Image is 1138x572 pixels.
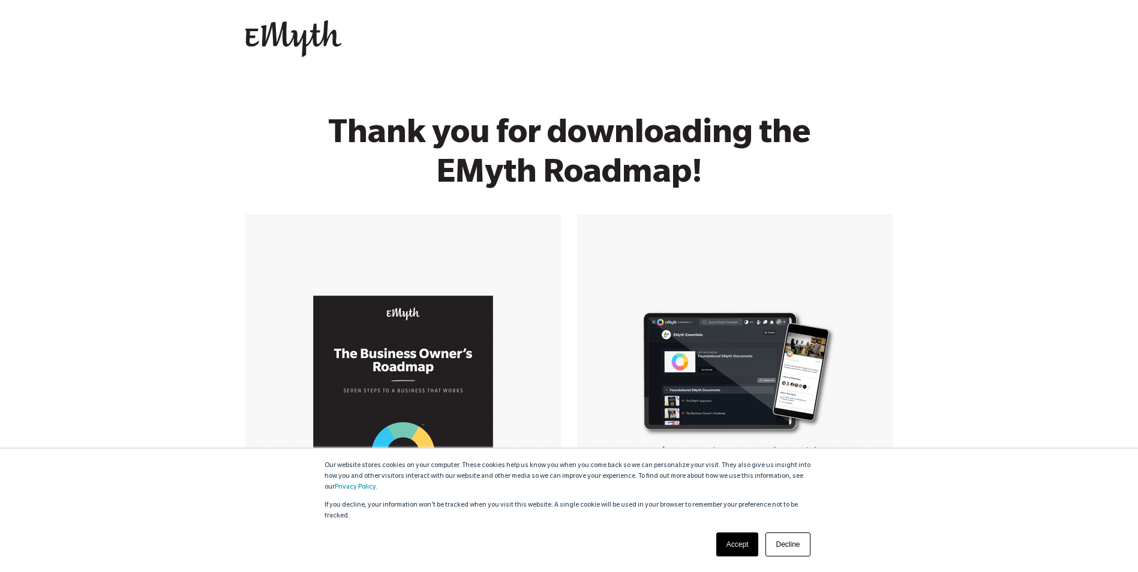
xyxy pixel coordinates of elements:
p: If you decline, your information won’t be tracked when you visit this website. A single cookie wi... [325,500,814,522]
img: Business Owners Roadmap Cover [313,296,493,528]
p: Our website stores cookies on your computer. These cookies help us know you when you come back so... [325,460,814,493]
h1: Thank you for downloading the EMyth Roadmap! [281,117,857,196]
a: Privacy Policy [335,484,376,491]
img: EMyth Connect Right Hand CTA [630,296,840,506]
iframe: Chat Widget [1078,514,1138,572]
a: Accept [716,532,759,556]
a: Decline [765,532,810,556]
img: EMyth [245,20,341,58]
